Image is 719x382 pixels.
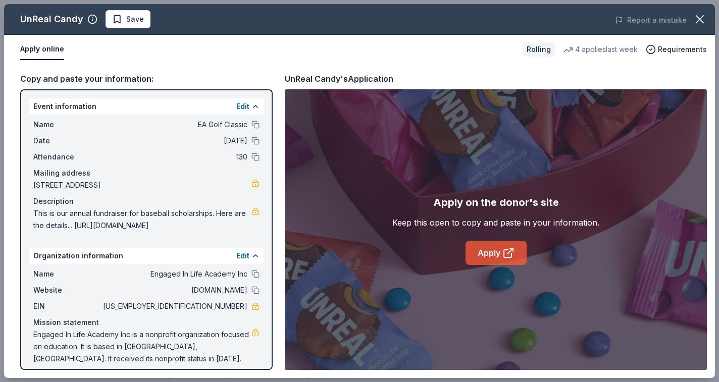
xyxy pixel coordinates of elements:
[20,11,83,27] div: UnReal Candy
[33,316,260,329] div: Mission statement
[523,42,555,57] div: Rolling
[101,151,247,163] span: 130
[33,179,251,191] span: [STREET_ADDRESS]
[392,216,599,229] div: Keep this open to copy and paste in your information.
[33,167,260,179] div: Mailing address
[101,268,247,280] span: Engaged In Life Academy Inc
[658,43,707,56] span: Requirements
[101,300,247,312] span: [US_EMPLOYER_IDENTIFICATION_NUMBER]
[615,14,687,26] button: Report a mistake
[33,151,101,163] span: Attendance
[433,194,559,210] div: Apply on the donor's site
[33,135,101,147] span: Date
[20,39,64,60] button: Apply online
[106,10,150,28] button: Save
[563,43,638,56] div: 4 applies last week
[126,13,144,25] span: Save
[33,195,260,207] div: Description
[33,268,101,280] span: Name
[20,72,273,85] div: Copy and paste your information:
[466,241,527,265] a: Apply
[101,284,247,296] span: [DOMAIN_NAME]
[33,329,251,365] span: Engaged In Life Academy Inc is a nonprofit organization focused on education. It is based in [GEO...
[236,100,249,113] button: Edit
[646,43,707,56] button: Requirements
[236,250,249,262] button: Edit
[29,248,264,264] div: Organization information
[101,119,247,131] span: EA Golf Classic
[101,135,247,147] span: [DATE]
[29,98,264,115] div: Event information
[33,300,101,312] span: EIN
[33,207,251,232] span: This is our annual fundraiser for baseball scholarships. Here are the details... [URL][DOMAIN_NAME]
[33,119,101,131] span: Name
[285,72,393,85] div: UnReal Candy's Application
[33,284,101,296] span: Website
